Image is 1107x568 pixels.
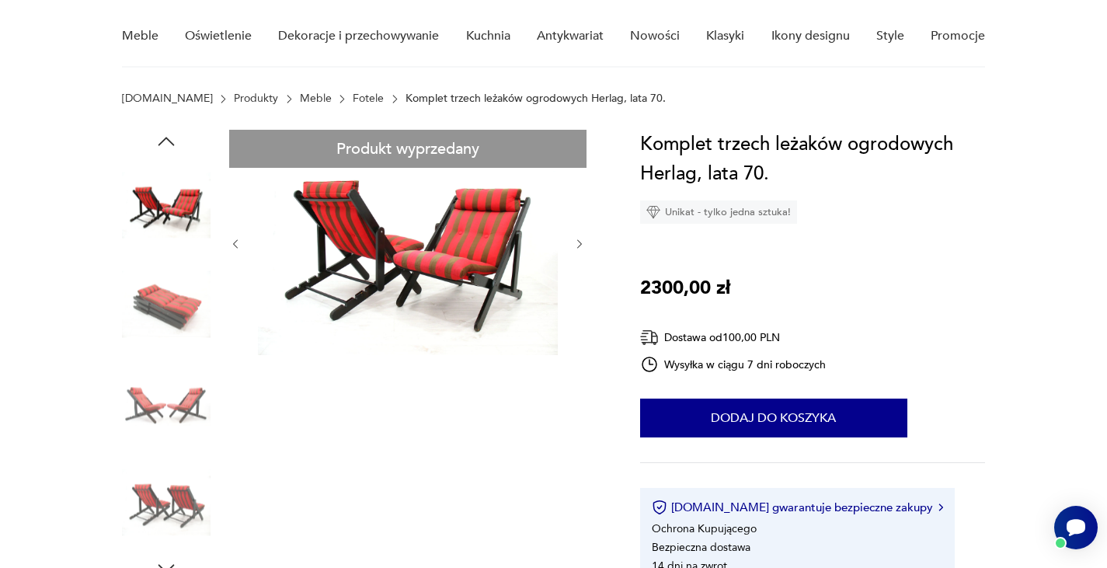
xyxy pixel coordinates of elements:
[706,6,744,66] a: Klasyki
[1054,506,1098,549] iframe: Smartsupp widget button
[771,6,850,66] a: Ikony designu
[652,500,667,515] img: Ikona certyfikatu
[122,92,213,105] a: [DOMAIN_NAME]
[122,6,158,66] a: Meble
[122,359,211,448] img: Zdjęcie produktu Komplet trzech leżaków ogrodowych Herlag, lata 70.
[652,500,943,515] button: [DOMAIN_NAME] gwarantuje bezpieczne zakupy
[300,92,332,105] a: Meble
[537,6,604,66] a: Antykwariat
[652,540,750,555] li: Bezpieczna dostawa
[938,504,943,511] img: Ikona strzałki w prawo
[466,6,510,66] a: Kuchnia
[876,6,904,66] a: Style
[185,6,252,66] a: Oświetlenie
[630,6,680,66] a: Nowości
[229,130,587,168] div: Produkt wyprzedany
[646,205,660,219] img: Ikona diamentu
[353,92,384,105] a: Fotele
[122,161,211,249] img: Zdjęcie produktu Komplet trzech leżaków ogrodowych Herlag, lata 70.
[258,130,558,355] img: Zdjęcie produktu Komplet trzech leżaków ogrodowych Herlag, lata 70.
[406,92,666,105] p: Komplet trzech leżaków ogrodowych Herlag, lata 70.
[234,92,278,105] a: Produkty
[640,130,986,189] h1: Komplet trzech leżaków ogrodowych Herlag, lata 70.
[640,274,730,303] p: 2300,00 zł
[640,355,827,374] div: Wysyłka w ciągu 7 dni roboczych
[640,200,797,224] div: Unikat - tylko jedna sztuka!
[640,328,659,347] img: Ikona dostawy
[278,6,439,66] a: Dekoracje i przechowywanie
[122,260,211,349] img: Zdjęcie produktu Komplet trzech leżaków ogrodowych Herlag, lata 70.
[931,6,985,66] a: Promocje
[640,399,907,437] button: Dodaj do koszyka
[640,328,827,347] div: Dostawa od 100,00 PLN
[122,458,211,547] img: Zdjęcie produktu Komplet trzech leżaków ogrodowych Herlag, lata 70.
[652,521,757,536] li: Ochrona Kupującego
